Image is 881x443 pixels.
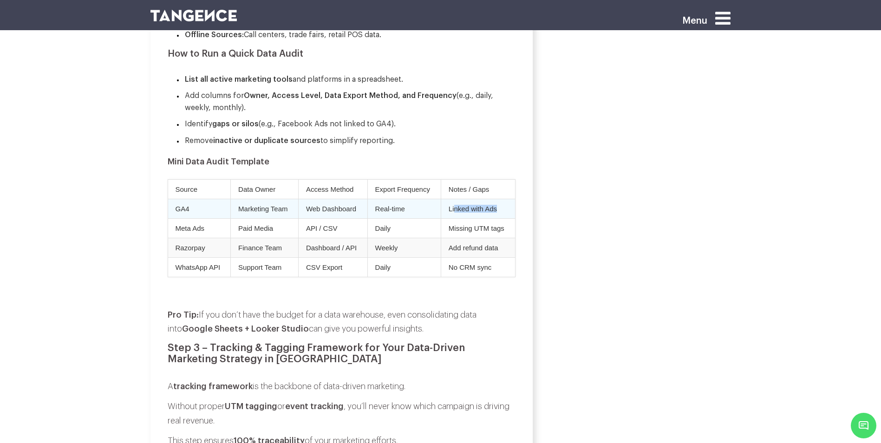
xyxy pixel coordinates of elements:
td: CSV Export [298,257,367,277]
li: Call centers, trade fairs, retail POS data. [176,29,516,41]
strong: List all active marketing tools [185,76,293,83]
td: API / CSV [298,218,367,238]
h2: Step 3 – Tracking & Tagging Framework for Your Data-Driven Marketing Strategy in [GEOGRAPHIC_DATA] [168,342,516,365]
strong: Mini Data Audit Template [168,157,269,166]
img: logo SVG [150,10,237,21]
li: Add columns for (e.g., daily, weekly, monthly). [176,90,516,114]
td: Support Team [231,257,299,277]
p: A is the backbone of data-driven marketing. [168,379,516,394]
strong: Source [176,185,198,193]
strong: tracking framework [173,382,253,391]
li: and platforms in a spreadsheet. [176,74,516,86]
td: Real-time [367,199,441,218]
td: Finance Team [231,238,299,257]
strong: UTM tagging [225,402,277,410]
td: GA4 [168,199,231,218]
td: Razorpay [168,238,231,257]
td: No CRM sync [441,257,515,277]
td: Dashboard / API [298,238,367,257]
strong: gaps or silos [212,120,259,128]
td: Daily [367,218,441,238]
p: Without proper or , you’ll never know which campaign is driving real revenue. [168,399,516,428]
li: Identify (e.g., Facebook Ads not linked to GA4). [176,118,516,130]
strong: inactive or duplicate sources [213,137,320,144]
strong: Data Owner [238,185,275,193]
strong: event tracking [285,402,344,410]
td: Daily [367,257,441,277]
td: Paid Media [231,218,299,238]
strong: Access Method [306,185,354,193]
td: Add refund data [441,238,515,257]
strong: Pro Tip: [168,311,199,319]
td: Marketing Team [231,199,299,218]
td: Linked with Ads [441,199,515,218]
td: Weekly [367,238,441,257]
strong: Notes / Gaps [449,185,489,193]
strong: Export Frequency [375,185,430,193]
li: Remove to simplify reporting. [176,135,516,147]
p: If you don’t have the budget for a data warehouse, even consolidating data into can give you powe... [168,308,516,336]
td: Meta Ads [168,218,231,238]
td: Missing UTM tags [441,218,515,238]
td: Web Dashboard [298,199,367,218]
td: WhatsApp API [168,257,231,277]
span: Chat Widget [851,413,876,438]
strong: Google Sheets + Looker Studio [182,325,309,333]
h3: How to Run a Quick Data Audit [168,49,516,59]
strong: Owner, Access Level, Data Export Method, and Frequency [244,92,457,99]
